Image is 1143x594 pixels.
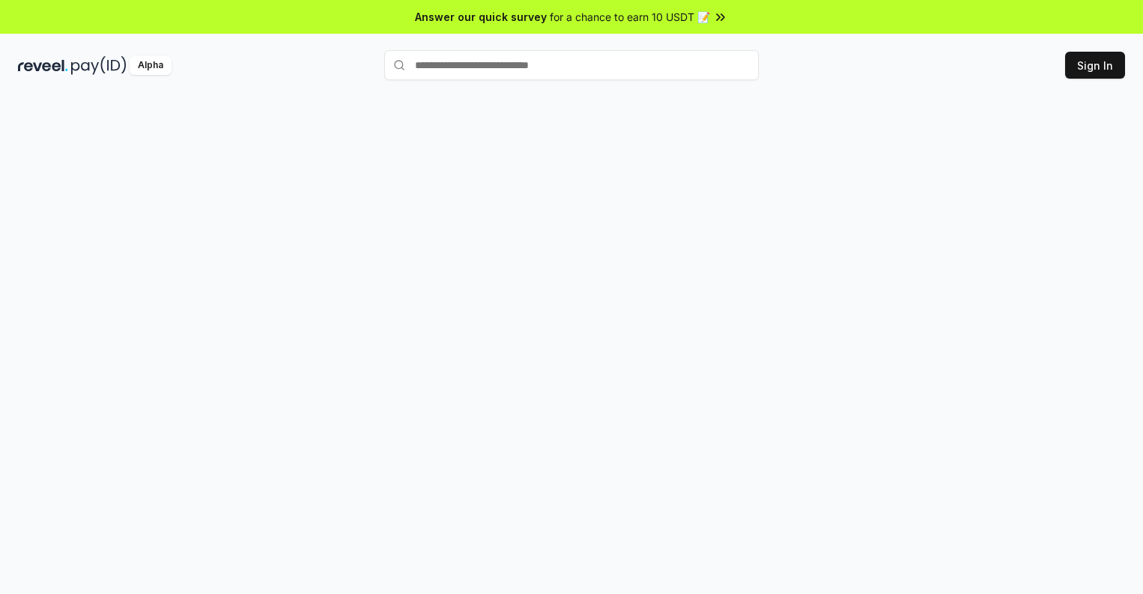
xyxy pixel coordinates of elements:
[18,56,68,75] img: reveel_dark
[130,56,172,75] div: Alpha
[71,56,127,75] img: pay_id
[550,9,710,25] span: for a chance to earn 10 USDT 📝
[415,9,547,25] span: Answer our quick survey
[1065,52,1125,79] button: Sign In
